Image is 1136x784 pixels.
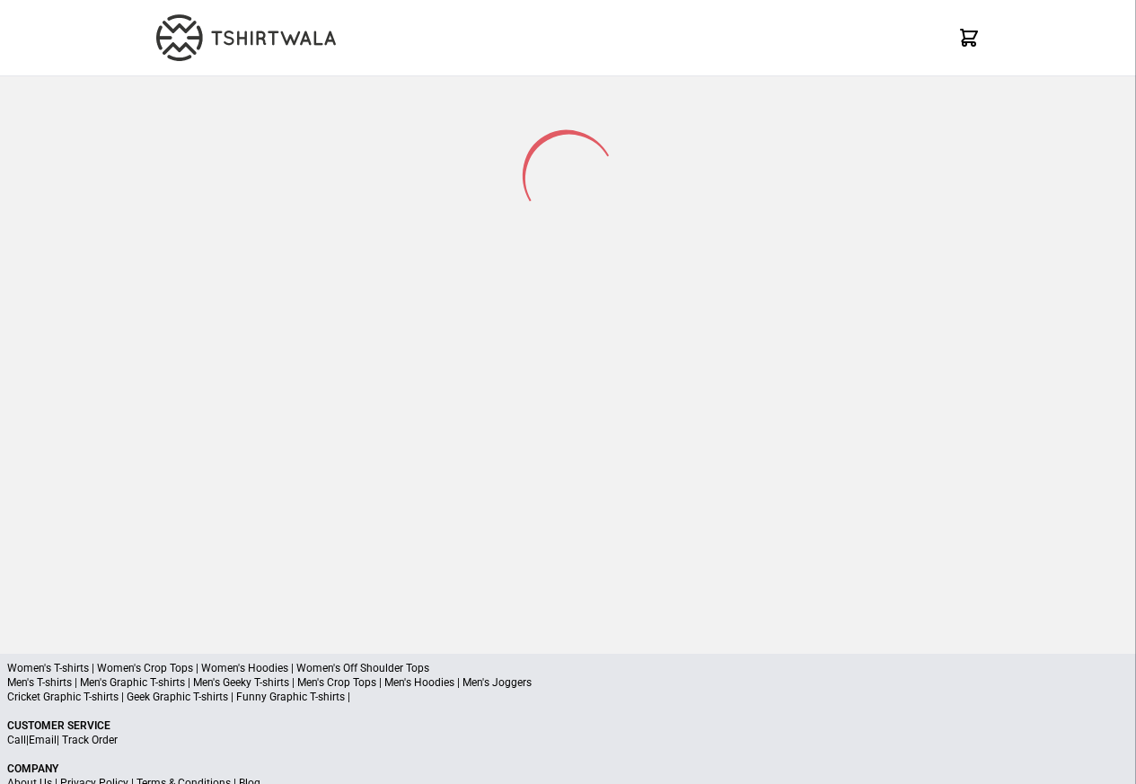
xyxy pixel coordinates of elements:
a: Call [7,734,26,746]
a: Track Order [62,734,118,746]
a: Email [29,734,57,746]
p: Men's T-shirts | Men's Graphic T-shirts | Men's Geeky T-shirts | Men's Crop Tops | Men's Hoodies ... [7,675,1129,690]
p: | | [7,733,1129,747]
p: Company [7,762,1129,776]
p: Cricket Graphic T-shirts | Geek Graphic T-shirts | Funny Graphic T-shirts | [7,690,1129,704]
p: Women's T-shirts | Women's Crop Tops | Women's Hoodies | Women's Off Shoulder Tops [7,661,1129,675]
p: Customer Service [7,718,1129,733]
img: TW-LOGO-400-104.png [156,14,336,61]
